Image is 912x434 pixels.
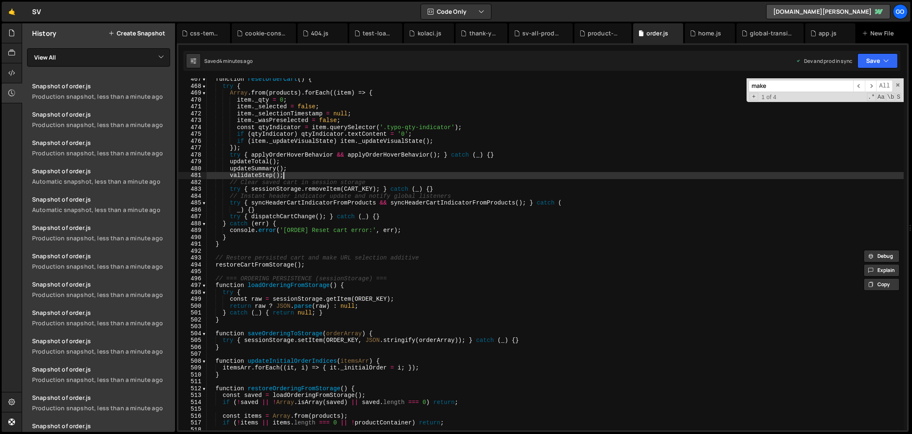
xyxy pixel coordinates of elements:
div: 476 [178,138,207,145]
div: Snapshot of order.js [32,280,170,288]
div: 490 [178,234,207,241]
div: test-loader.js [363,29,392,37]
span: Search In Selection [896,93,901,101]
div: 486 [178,207,207,214]
div: Automatic snapshot, less than a minute ago [32,177,170,185]
div: Production snapshot, less than a minute ago [32,347,170,355]
div: 491 [178,241,207,248]
div: 517 [178,419,207,427]
input: Search for [749,80,853,92]
a: Snapshot of order.jsProduction snapshot, less than a minute ago [27,105,175,134]
a: Snapshot of order.jsProduction snapshot, less than a minute ago [27,275,175,304]
div: 514 [178,399,207,406]
span: Alt-Enter [876,80,893,92]
span: ​ [853,80,865,92]
div: sv-all-products.js [522,29,563,37]
a: Snapshot of order.jsProduction snapshot, less than a minute ago [27,134,175,162]
div: 482 [178,179,207,186]
div: 467 [178,76,207,83]
a: Snapshot of order.jsProduction snapshot, less than a minute ago [27,389,175,417]
div: 504 [178,330,207,337]
div: 495 [178,268,207,275]
div: 485 [178,200,207,207]
div: 481 [178,172,207,179]
a: Snapshot of order.jsProduction snapshot, less than a minute ago [27,360,175,389]
a: Snapshot of order.jsProduction snapshot, less than a minute ago [27,304,175,332]
div: Snapshot of order.js [32,422,170,430]
a: Snapshot of order.jsAutomatic snapshot, less than a minute ago [27,162,175,190]
div: cookie-consent.js [245,29,286,37]
div: 493 [178,254,207,262]
div: Snapshot of order.js [32,224,170,232]
a: [DOMAIN_NAME][PERSON_NAME] [766,4,890,19]
div: app.js [819,29,837,37]
div: 494 [178,262,207,269]
a: 🤙 [2,2,22,22]
h2: History [32,29,56,38]
div: css-temp.css [190,29,220,37]
div: 487 [178,213,207,220]
div: product-new.js [588,29,621,37]
div: kolaci.js [418,29,441,37]
span: Whole Word Search [886,93,895,101]
div: Production snapshot, less than a minute ago [32,149,170,157]
div: Production snapshot, less than a minute ago [32,234,170,242]
div: 518 [178,427,207,434]
div: 479 [178,158,207,165]
a: Snapshot of order.jsProduction snapshot, less than a minute ago [27,247,175,275]
div: 503 [178,323,207,330]
a: Snapshot of order.jsProduction snapshot, less than a minute ago [27,332,175,360]
div: 480 [178,165,207,172]
div: home.js [698,29,721,37]
div: 477 [178,145,207,152]
span: Toggle Replace mode [749,93,758,101]
a: Snapshot of order.jsProduction snapshot, less than a minute ago [27,219,175,247]
div: Snapshot of order.js [32,337,170,345]
div: 484 [178,193,207,200]
div: 483 [178,186,207,193]
div: 496 [178,275,207,282]
div: 499 [178,296,207,303]
span: 1 of 4 [758,94,780,101]
div: 515 [178,406,207,413]
button: Save [857,53,898,68]
div: Dev and prod in sync [796,57,852,65]
a: go [893,4,908,19]
span: RegExp Search [867,93,876,101]
div: 498 [178,289,207,296]
div: 473 [178,117,207,124]
div: SV [32,7,41,17]
div: Snapshot of order.js [32,167,170,175]
button: Copy [864,278,899,291]
div: 475 [178,131,207,138]
div: 516 [178,413,207,420]
div: Production snapshot, less than a minute ago [32,319,170,327]
div: 472 [178,110,207,117]
div: 510 [178,372,207,379]
div: 501 [178,309,207,317]
div: Snapshot of order.js [32,252,170,260]
div: Production snapshot, less than a minute ago [32,121,170,129]
div: 488 [178,220,207,227]
div: order.js [646,29,668,37]
div: Snapshot of order.js [32,82,170,90]
div: 502 [178,317,207,324]
div: 500 [178,303,207,310]
div: Production snapshot, less than a minute ago [32,404,170,412]
div: Snapshot of order.js [32,195,170,203]
button: Debug [864,250,899,262]
div: 509 [178,364,207,372]
div: New File [862,29,897,37]
div: 497 [178,282,207,289]
div: 469 [178,90,207,97]
div: 471 [178,103,207,110]
div: Production snapshot, less than a minute ago [32,262,170,270]
span: ​ [865,80,877,92]
div: 4 minutes ago [219,57,253,65]
div: Snapshot of order.js [32,139,170,147]
a: Snapshot of order.jsProduction snapshot, less than a minute ago [27,77,175,105]
div: Snapshot of order.js [32,394,170,402]
div: Production snapshot, less than a minute ago [32,291,170,299]
div: 506 [178,344,207,351]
